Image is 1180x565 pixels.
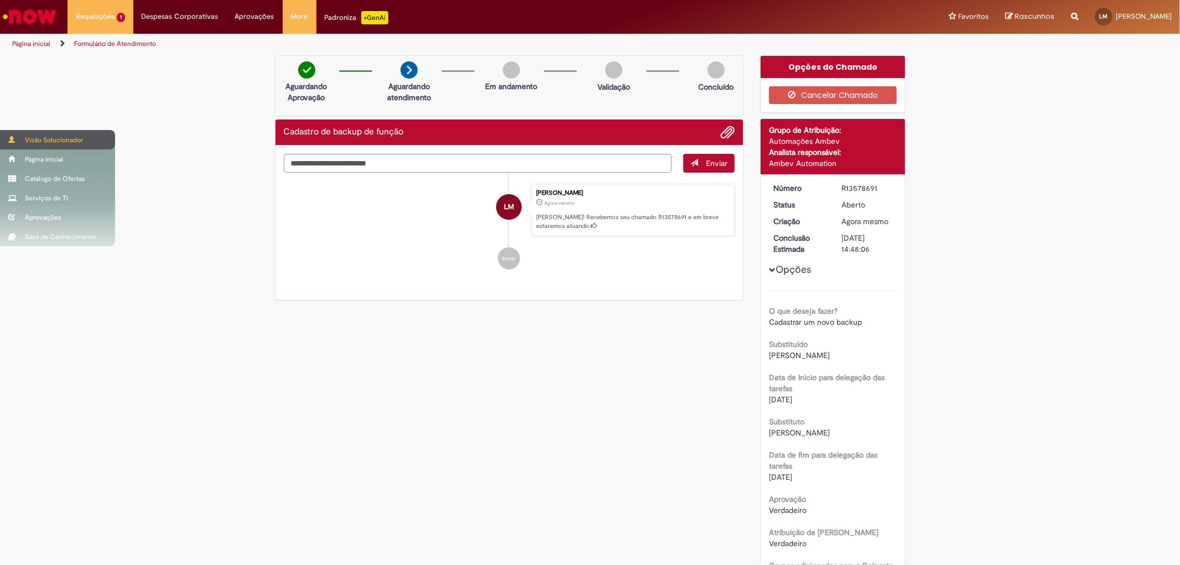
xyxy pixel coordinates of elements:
[142,11,219,22] span: Despesas Corporativas
[544,200,574,206] span: Agora mesmo
[841,232,893,255] div: [DATE] 14:48:06
[76,11,115,22] span: Requisições
[708,61,725,79] img: img-circle-grey.png
[769,395,792,405] span: [DATE]
[325,11,388,24] div: Padroniza
[765,183,833,194] dt: Número
[769,417,804,427] b: Substituto
[765,232,833,255] dt: Conclusão Estimada
[284,154,672,173] textarea: Digite sua mensagem aqui...
[769,350,830,360] span: [PERSON_NAME]
[496,194,522,220] div: Luciano De Moraes
[841,216,893,227] div: 29/09/2025 17:48:02
[597,81,630,92] p: Validação
[769,372,885,393] b: Data de Inicio para delegação das tarefas
[1100,13,1108,20] span: LM
[769,428,830,438] span: [PERSON_NAME]
[291,11,308,22] span: More
[841,216,888,226] span: Agora mesmo
[841,199,893,210] div: Aberto
[769,505,807,515] span: Verdadeiro
[284,184,735,237] li: Luciano De Moraes
[706,158,727,168] span: Enviar
[720,125,735,139] button: Adicionar anexos
[769,538,807,548] span: Verdadeiro
[761,56,905,78] div: Opções do Chamado
[504,194,514,220] span: LM
[74,39,156,48] a: Formulário de Atendimento
[485,81,537,92] p: Em andamento
[382,81,436,103] p: Aguardando atendimento
[1116,12,1172,21] span: [PERSON_NAME]
[698,81,734,92] p: Concluído
[769,136,897,147] div: Automações Ambev
[361,11,388,24] p: +GenAi
[841,183,893,194] div: R13578691
[1,6,58,28] img: ServiceNow
[536,190,729,196] div: [PERSON_NAME]
[284,173,735,281] ul: Histórico de tíquete
[769,86,897,104] button: Cancelar Chamado
[536,213,729,230] p: [PERSON_NAME]! Recebemos seu chamado R13578691 e em breve estaremos atuando.
[958,11,989,22] span: Favoritos
[605,61,622,79] img: img-circle-grey.png
[1015,11,1054,22] span: Rascunhos
[1005,12,1054,22] a: Rascunhos
[401,61,418,79] img: arrow-next.png
[769,527,878,537] b: Atribuição de [PERSON_NAME]
[683,154,735,173] button: Enviar
[769,450,877,471] b: Data de fim para delegação das tarefas
[117,13,125,22] span: 1
[280,81,334,103] p: Aguardando Aprovação
[503,61,520,79] img: img-circle-grey.png
[769,306,838,316] b: O que deseja fazer?
[769,125,897,136] div: Grupo de Atribuição:
[8,34,778,54] ul: Trilhas de página
[544,200,574,206] time: 29/09/2025 17:48:02
[765,199,833,210] dt: Status
[765,216,833,227] dt: Criação
[284,127,404,137] h2: Cadastro de backup de função Histórico de tíquete
[769,472,792,482] span: [DATE]
[769,147,897,158] div: Analista responsável:
[769,158,897,169] div: Ambev Automation
[769,494,806,504] b: Aprovação
[12,39,50,48] a: Página inicial
[769,317,862,327] span: Cadastrar um novo backup
[769,339,808,349] b: Substituído
[298,61,315,79] img: check-circle-green.png
[235,11,274,22] span: Aprovações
